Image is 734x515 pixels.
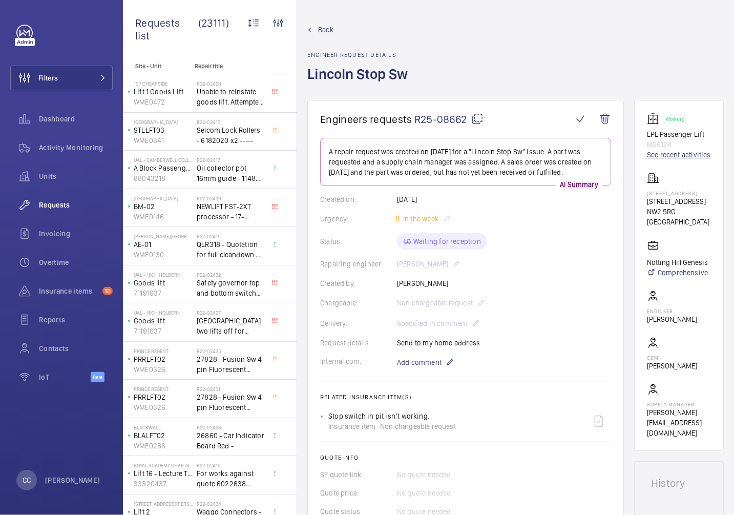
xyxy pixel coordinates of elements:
span: Oil collector pot 16mm guide - 11482 x2 [197,163,264,183]
span: [GEOGRAPHIC_DATA] two lifts off for safety governor rope switches at top and bottom. Immediate de... [197,316,264,336]
span: For works against quote 6022638 @£2197.00 [197,468,264,489]
p: A Block Passenger Lift 2 (B) L/H [134,163,193,173]
p: [PERSON_NAME][GEOGRAPHIC_DATA] [134,233,193,239]
p: 71191637 [134,326,193,336]
h2: R22-02431 [197,386,264,392]
h2: R22-02435 [197,348,264,354]
p: PRRLFT02 [134,392,193,402]
span: Add comment [397,357,442,367]
p: Blackwall [134,424,193,430]
p: A repair request was created on [DATE] for a "Lincoln Stop Sw" issue. A part was requested and a ... [329,147,602,177]
p: EPL Passenger Lift [647,129,711,139]
p: Repair title [195,63,262,70]
p: [STREET_ADDRESS][PERSON_NAME] [134,501,193,507]
p: WME0341 [134,135,193,146]
p: NW2 5RG [GEOGRAPHIC_DATA] [647,207,711,227]
p: [PERSON_NAME] [45,475,100,485]
span: Unable to reinstate goods lift. Attempted to swap control boards with PL2, no difference. Technic... [197,87,264,107]
h2: R22-02432 [197,272,264,278]
h2: R22-02417 [197,157,264,163]
p: 88043218 [134,173,193,183]
span: 26860 - Car Indicator Board Red - [197,430,264,451]
p: Goods lift [134,316,193,326]
h2: R22-02428 [197,80,264,87]
span: Insurance items [39,286,98,296]
p: CC [23,475,31,485]
h2: R22-02423 [197,424,264,430]
button: Filters [10,66,113,90]
a: Comprehensive [647,267,708,278]
p: Supply manager [647,401,711,407]
h2: R22-02419 [197,462,264,468]
p: Working [666,117,684,121]
span: Requests list [135,16,198,42]
span: 10 [102,287,113,295]
h2: Engineer request details [307,51,414,58]
p: Prince Regent [134,386,193,392]
p: [STREET_ADDRESS] [647,190,711,196]
span: Reports [39,315,113,325]
span: Filters [38,73,58,83]
span: Requests [39,200,113,210]
span: Non chargeable request [380,421,456,431]
p: PRRLFT02 [134,354,193,364]
span: Engineers requests [320,113,412,126]
p: UAL - High Holborn [134,272,193,278]
span: QLR318 - Quotation for full cleandown of lift and motor room at, Workspace, [PERSON_NAME][GEOGRAP... [197,239,264,260]
p: UAL - Camberwell College of Arts [134,157,193,163]
p: WME0326 [134,364,193,375]
span: Invoicing [39,229,113,239]
p: WME0146 [134,212,193,222]
p: Lift 16 - Lecture Theater Disabled Lift ([PERSON_NAME]) ([GEOGRAPHIC_DATA] ) [134,468,193,479]
p: [STREET_ADDRESS] [647,196,711,207]
p: 71191637 [134,288,193,298]
span: Selcom Lock Rollers - 6182020 x2 ----- [197,125,264,146]
h2: R22-02415 [197,233,264,239]
h2: Quote info [320,454,611,461]
h1: Lincoln Stop Sw [307,65,414,100]
p: UAL - High Holborn [134,310,193,316]
h2: R22-02427 [197,310,264,316]
p: M56124 [647,139,711,150]
p: AE-01 [134,239,193,250]
span: R25-08662 [414,113,484,126]
p: Lift 1 Goods Lift [134,87,193,97]
p: royal academy of arts [134,462,193,468]
p: [GEOGRAPHIC_DATA] [134,119,193,125]
span: Beta [91,372,104,382]
p: WME0326 [134,402,193,413]
span: Units [39,171,113,181]
p: WME0286 [134,441,193,451]
span: 27828 - Fusion 9w 4 pin Fluorescent Lamp / Bulb - Used on Prince regent lift No2 car top test con... [197,354,264,375]
h2: Related insurance item(s) [320,394,611,401]
p: [PERSON_NAME] [647,361,697,371]
p: [PERSON_NAME] [647,314,697,324]
h2: R22-02413 [197,119,264,125]
h2: R22-02429 [197,195,264,201]
span: Back [318,25,333,35]
span: Contacts [39,343,113,354]
h1: History [651,478,707,488]
h2: R22-02434 [197,501,264,507]
p: WME0472 [134,97,193,107]
span: IoT [39,372,91,382]
p: Goods lift [134,278,193,288]
p: Notting Hill Genesis [647,257,708,267]
span: 27828 - Fusion 9w 4 pin Fluorescent Lamp / Bulb - Used on Prince regent lift No2 car top test con... [197,392,264,413]
p: Prince Regent [134,348,193,354]
img: elevator.svg [647,113,663,125]
p: Site - Unit [123,63,191,70]
span: Overtime [39,257,113,267]
p: BLALFT02 [134,430,193,441]
p: 33320437 [134,479,193,489]
p: 107 Cheapside [134,80,193,87]
span: Safety governor top and bottom switches not working from an immediate defect. Lift passenger lift... [197,278,264,298]
p: WME0130 [134,250,193,260]
a: See recent activities [647,150,711,160]
span: Activity Monitoring [39,142,113,153]
p: BM-02 [134,201,193,212]
span: Insurance item - [328,421,380,431]
p: [GEOGRAPHIC_DATA] [134,195,193,201]
p: [PERSON_NAME][EMAIL_ADDRESS][DOMAIN_NAME] [647,407,711,438]
p: CSM [647,355,697,361]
